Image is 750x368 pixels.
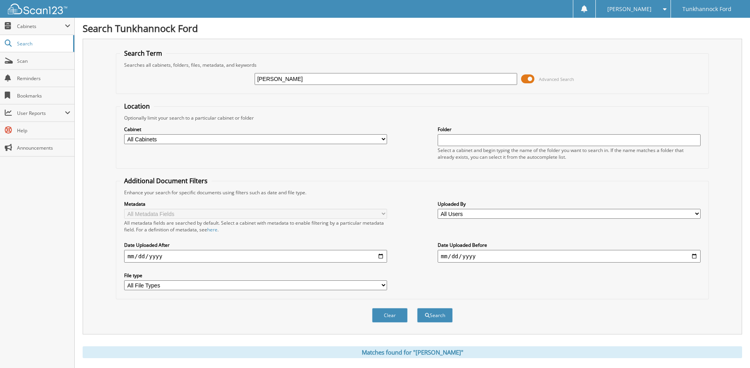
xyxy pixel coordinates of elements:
[372,308,408,323] button: Clear
[682,7,731,11] span: Tunkhannock Ford
[438,250,701,263] input: end
[83,346,742,358] div: Matches found for "[PERSON_NAME]"
[120,176,212,185] legend: Additional Document Filters
[124,242,387,248] label: Date Uploaded After
[438,201,701,207] label: Uploaded By
[8,4,67,14] img: scan123-logo-white.svg
[17,40,69,47] span: Search
[120,102,154,111] legend: Location
[17,58,70,64] span: Scan
[120,49,166,58] legend: Search Term
[124,126,387,133] label: Cabinet
[124,220,387,233] div: All metadata fields are searched by default. Select a cabinet with metadata to enable filtering b...
[17,145,70,151] span: Announcements
[438,242,701,248] label: Date Uploaded Before
[607,7,652,11] span: [PERSON_NAME]
[124,272,387,279] label: File type
[17,23,65,30] span: Cabinets
[124,201,387,207] label: Metadata
[124,250,387,263] input: start
[539,76,574,82] span: Advanced Search
[17,110,65,116] span: User Reports
[417,308,453,323] button: Search
[17,92,70,99] span: Bookmarks
[438,126,701,133] label: Folder
[17,75,70,82] span: Reminders
[120,115,704,121] div: Optionally limit your search to a particular cabinet or folder
[120,189,704,196] div: Enhance your search for specific documents using filters such as date and file type.
[120,62,704,68] div: Searches all cabinets, folders, files, metadata, and keywords
[207,226,217,233] a: here
[438,147,701,160] div: Select a cabinet and begin typing the name of the folder you want to search in. If the name match...
[83,22,742,35] h1: Search Tunkhannock Ford
[17,127,70,134] span: Help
